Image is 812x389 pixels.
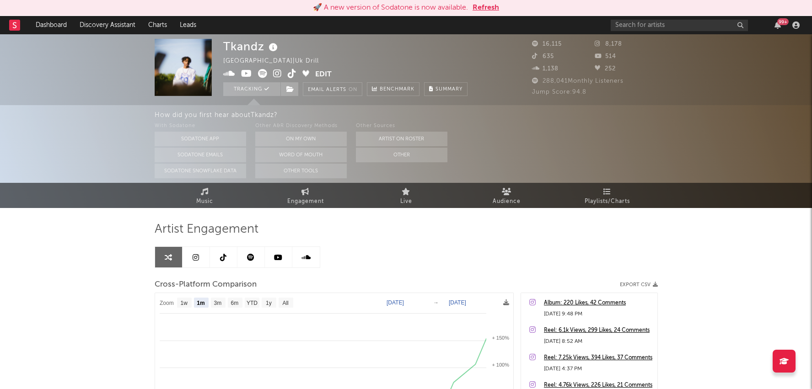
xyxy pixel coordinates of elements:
span: Cross-Platform Comparison [155,279,257,290]
a: Audience [457,183,557,208]
div: 99 + [777,18,789,25]
text: [DATE] [387,299,404,306]
span: 514 [595,53,616,59]
text: → [433,299,439,306]
span: Artist Engagement [155,224,258,235]
a: Playlists/Charts [557,183,658,208]
a: Benchmark [367,82,419,96]
div: Other A&R Discovery Methods [255,121,347,132]
text: 3m [214,300,221,306]
a: Reel: 7.25k Views, 394 Likes, 37 Comments [544,352,653,363]
div: [GEOGRAPHIC_DATA] | Uk Drill [223,56,340,67]
div: With Sodatone [155,121,246,132]
button: Artist on Roster [356,132,447,146]
a: Live [356,183,457,208]
button: Other Tools [255,164,347,178]
div: [DATE] 4:37 PM [544,363,653,374]
button: Summary [424,82,468,96]
a: Discovery Assistant [73,16,142,34]
input: Search for artists [611,20,748,31]
span: 252 [595,66,616,72]
button: Sodatone App [155,132,246,146]
button: Refresh [473,2,499,13]
text: 6m [231,300,238,306]
button: 99+ [774,21,781,29]
span: Playlists/Charts [585,196,630,207]
span: Benchmark [380,84,414,95]
div: [DATE] 8:52 AM [544,336,653,347]
text: 1m [197,300,204,306]
text: + 100% [492,362,509,368]
span: 1,138 [532,66,559,72]
em: On [349,87,357,92]
div: Tkandz [223,39,280,54]
button: Sodatone Emails [155,148,246,162]
span: Jump Score: 94.8 [532,89,586,95]
text: YTD [246,300,257,306]
a: Album: 220 Likes, 42 Comments [544,298,653,309]
div: 🚀 A new version of Sodatone is now available. [313,2,468,13]
text: All [282,300,288,306]
span: 16,115 [532,41,562,47]
text: + 150% [492,335,509,341]
a: Dashboard [29,16,73,34]
a: Leads [173,16,203,34]
button: On My Own [255,132,347,146]
a: Charts [142,16,173,34]
div: Other Sources [356,121,447,132]
span: Engagement [287,196,324,207]
a: Music [155,183,255,208]
span: 8,178 [595,41,622,47]
button: Sodatone Snowflake Data [155,164,246,178]
text: [DATE] [449,299,466,306]
a: Reel: 6.1k Views, 299 Likes, 24 Comments [544,325,653,336]
text: 1y [266,300,272,306]
span: Live [400,196,412,207]
button: Other [356,148,447,162]
div: [DATE] 9:48 PM [544,309,653,320]
text: Zoom [160,300,174,306]
span: 635 [532,53,554,59]
span: Audience [493,196,521,207]
button: Word Of Mouth [255,148,347,162]
span: 288,041 Monthly Listeners [532,78,624,84]
button: Export CSV [620,282,658,288]
span: Music [196,196,213,207]
a: Engagement [255,183,356,208]
button: Edit [315,69,332,80]
text: 1w [180,300,188,306]
span: Summary [436,87,462,92]
button: Email AlertsOn [303,82,362,96]
button: Tracking [223,82,280,96]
